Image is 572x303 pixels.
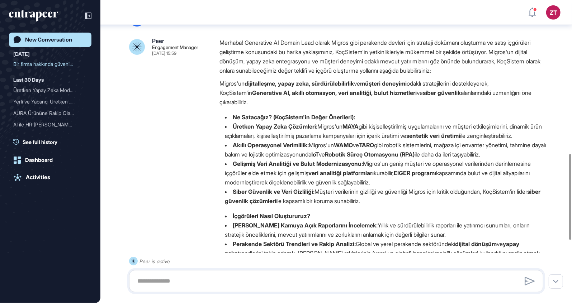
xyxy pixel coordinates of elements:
div: AI ile HR [PERSON_NAME], [GEOGRAPHIC_DATA]... [13,119,81,130]
li: Müşteri verilerinin gizliliği ve güvenliği Migros için kritik olduğundan, KoçSistem'in lider ile ... [219,187,549,206]
strong: Robotik Süreç Otomasyonu (RPA) [325,151,415,158]
strong: TARO [359,141,374,149]
strong: müşteri deneyimi [360,80,407,87]
div: Activities [26,174,50,181]
strong: IoT [311,151,319,158]
div: Bir firma hakkında güvenilir bilgi alabileceğin web siteleri [13,58,87,70]
strong: siber güvenlik [423,89,461,96]
div: Peer is active [140,257,170,266]
button: ZT [546,5,561,20]
a: Activities [9,170,91,184]
p: Migros'un ve odaklı stratejilerini destekleyerek, KoçSistem'in ve alanlarındaki uzmanlığını öne ç... [219,79,549,107]
a: New Conversation [9,33,91,47]
strong: sentetik veri üretimi [406,132,460,139]
a: Dashboard [9,153,91,167]
strong: WAMO [334,141,353,149]
div: Last 30 Days [13,76,44,84]
div: Üretken Yapay Zeka Modelleri için Test ve Değerlendirme Platformlarına Rakip Ürünler [13,85,87,96]
li: Migros'un geniş müşteri ve operasyonel verilerinden derinlemesine içgörüler elde etmek için geliş... [219,159,549,187]
li: Yıllık ve sürdürülebilirlik raporları ile yatırımcı sunumları, onların stratejik önceliklerini, m... [219,221,549,239]
div: AURA Ürününe Rakip Olabil... [13,107,81,119]
li: Global ve yerel perakende sektöründeki ve trendlerini takip ederek, [PERSON_NAME] rakiplerinin (y... [219,239,549,267]
strong: dijital dönüşüm [455,240,497,247]
strong: Generative AI, akıllı otomasyon, veri analitiği, bulut hizmetleri [252,89,417,96]
strong: Gelişmiş Veri Analitiği ve Bulut Modernizasyonu: [233,160,363,167]
strong: Perakende Sektörü Trendleri ve Rakip Analizi: [233,240,356,247]
div: Bir firma hakkında güveni... [13,58,81,70]
li: Migros'un gibi kişiselleştirilmiş uygulamalarını ve müşteri etkileşimlerini, dinamik ürün açıklam... [219,122,549,140]
strong: dijitalleşme, yapay zeka, sürdürülebilirlik [245,80,354,87]
strong: Siber Güvenlik ve Veri Gizliliği: [233,188,315,195]
li: Migros'un ve gibi robotik sistemlerini, mağaza içi envanter yönetimi, tahmine dayalı bakım ve loj... [219,140,549,159]
strong: MAYA [342,123,359,130]
div: Üretken Yapay Zeka Modell... [13,85,81,96]
div: [DATE] [13,50,30,58]
a: See full history [13,138,91,146]
strong: Üretken Yapay Zeka Çözümleri: [233,123,317,130]
div: Dashboard [25,157,53,163]
strong: İçgörüleri Nasıl Oluştururuz? [233,212,310,220]
span: See full history [23,138,57,146]
strong: Ne Satacağız? (KoçSistem'in Değer Önerileri): [233,114,355,121]
div: Yerli ve Yabancı Üretken Yapay Zeka Test Platformları ve Özellikleri [13,96,87,107]
p: Merhaba! Generative AI Domain Lead olarak Migros gibi perakende devleri için strateji dokümanı ol... [219,38,549,75]
div: New Conversation [25,37,72,43]
div: Peer [152,38,164,44]
div: Engagement Manager [152,45,198,50]
div: AI ile HR İşe Alım, Mülakat ve CV İnceleme Ürünleri Araştırması [13,119,87,130]
div: [DATE] 15:59 [152,51,176,56]
strong: EIGER programı [394,169,436,177]
strong: veri analitiği platformları [308,169,374,177]
strong: [PERSON_NAME] Kamuya Açık Raporlarını İncelemek: [233,222,378,229]
div: AURA Ürününe Rakip Olabilecek Yerli ve Yabancı Ürünler ile Ürün Özellikleri Raporu [13,107,87,119]
div: Yerli ve Yabancı Üretken ... [13,96,81,107]
strong: Akıllı Operasyonel Verimlilik: [233,141,309,149]
div: entrapeer-logo [9,10,58,21]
